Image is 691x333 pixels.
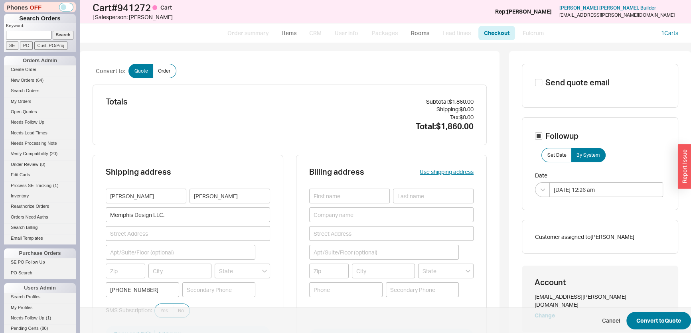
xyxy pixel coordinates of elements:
[106,307,152,313] span: SMS Subscription:
[11,151,48,156] span: Verify Compatibility
[93,2,347,13] h1: Cart # 941272
[4,234,76,242] a: Email Templates
[393,189,474,203] input: Last name
[4,97,76,106] a: My Orders
[4,314,76,322] a: Needs Follow Up(1)
[106,264,145,278] input: Zip
[40,162,45,167] span: ( 8 )
[495,8,552,16] div: Rep: [PERSON_NAME]
[309,226,474,241] input: Street Address
[535,79,542,86] input: Send quote email
[420,168,474,176] button: Use shipping address
[148,264,211,278] input: City
[4,293,76,301] a: Search Profiles
[106,189,186,203] input: First name
[20,41,33,50] input: PO
[36,78,44,83] span: ( 64 )
[53,31,74,39] input: Search
[4,14,76,23] h1: Search Orders
[626,312,691,329] button: Convert toQuote
[545,130,578,142] span: Followup
[11,162,38,167] span: Under Review
[351,98,474,106] div: Subtotal: $1,860.00
[4,181,76,190] a: Process SE Tracking(1)
[106,98,351,106] h2: Totals
[535,233,665,241] div: Customer assigned to [PERSON_NAME]
[517,26,549,40] a: Fulcrum
[352,264,415,278] input: City
[602,317,620,325] span: Cancel
[50,151,58,156] span: ( 20 )
[418,264,474,278] input: State
[11,183,51,188] span: Process SE Tracking
[215,264,270,278] input: State
[386,282,459,297] input: Secondary Phone
[93,13,347,21] div: | Salesperson: [PERSON_NAME]
[40,326,48,331] span: ( 80 )
[158,68,170,74] span: Order
[4,129,76,137] a: Needs Lead Times
[4,56,76,65] div: Orders Admin
[309,264,349,278] input: Zip
[106,168,171,176] h3: Shipping address
[4,76,76,85] a: New Orders(64)
[329,26,364,40] a: User info
[436,26,477,40] a: Lead times
[4,160,76,169] a: Under Review(8)
[4,2,76,12] div: Phones
[4,223,76,232] a: Search Billing
[309,245,459,260] input: Apt/Suite/Floor (optional)
[559,12,675,18] div: [EMAIL_ADDRESS][PERSON_NAME][DOMAIN_NAME]
[309,282,383,297] input: Phone
[6,23,76,31] p: Keyword:
[4,139,76,148] a: Needs Processing Note
[4,213,76,221] a: Orders Need Auths
[535,132,542,140] input: Followup
[46,315,51,320] span: ( 1 )
[106,207,270,222] input: Company name
[262,270,267,273] svg: open menu
[11,120,44,124] span: Needs Follow Up
[4,118,76,126] a: Needs Follow Up
[535,293,665,308] div: [EMAIL_ADDRESS][PERSON_NAME][DOMAIN_NAME]
[11,315,44,320] span: Needs Follow Up
[11,326,39,331] span: Pending Certs
[221,26,274,40] a: Order summary
[559,5,656,11] span: [PERSON_NAME] [PERSON_NAME] , Builder
[4,108,76,116] a: Open Quotes
[4,171,76,179] a: Edit Carts
[466,270,470,273] svg: open menu
[34,41,67,50] input: Cust. PO/Proj
[366,26,403,40] a: Packages
[4,87,76,95] a: Search Orders
[4,324,76,333] a: Pending Certs(80)
[96,67,125,75] div: Convert to:
[545,77,610,88] span: Send quote email
[661,30,678,36] a: 1Carts
[309,189,390,203] input: First name
[547,152,567,158] span: Set Date
[351,121,474,132] div: Total: $1,860.00
[182,282,256,297] input: Secondary Phone
[4,65,76,74] a: Create Order
[4,202,76,211] a: Reauthorize Orders
[535,172,663,179] span: Date
[4,248,76,258] div: Purchase Orders
[535,278,665,286] h3: Account
[351,105,474,113] div: Shipping: $0.00
[106,245,255,260] input: Apt/Suite/Floor (optional)
[4,303,76,312] a: My Profiles
[405,26,435,40] a: Rooms
[4,258,76,266] a: SE PO Follow Up
[4,192,76,200] a: Inventory
[576,152,600,158] span: By System
[309,168,364,176] h3: Billing address
[309,207,474,222] input: Company name
[559,5,656,11] a: [PERSON_NAME] [PERSON_NAME], Builder
[636,316,681,325] span: Convert to Quote
[4,150,76,158] a: Verify Compatibility(20)
[53,183,58,188] span: ( 1 )
[134,68,148,74] span: Quote
[11,78,34,83] span: New Orders
[190,189,270,203] input: Last name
